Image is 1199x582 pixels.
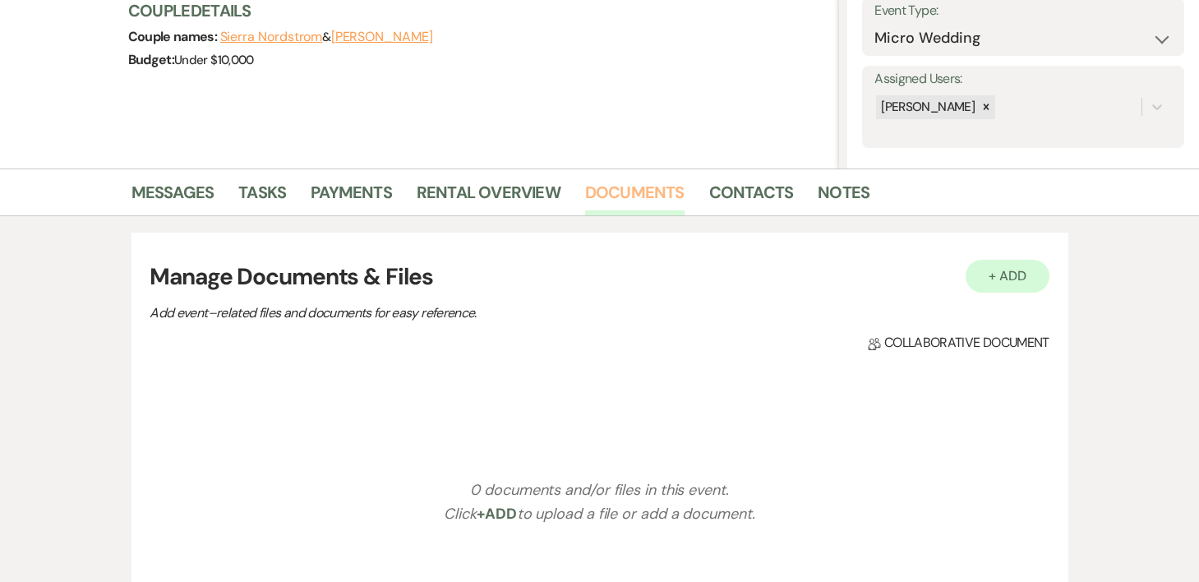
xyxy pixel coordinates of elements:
div: [PERSON_NAME] [876,95,977,119]
button: [PERSON_NAME] [331,30,433,44]
button: + Add [966,260,1049,293]
a: Contacts [709,179,794,215]
a: Tasks [238,179,286,215]
a: Rental Overview [417,179,560,215]
p: Add event–related files and documents for easy reference. [150,303,725,324]
h3: Manage Documents & Files [150,260,1049,294]
a: Notes [818,179,869,215]
p: 0 documents and/or files in this event. [470,478,729,502]
span: Budget: [128,51,175,68]
span: Couple names: [128,28,220,45]
a: Documents [585,179,685,215]
label: Assigned Users: [874,67,1172,91]
a: Payments [311,179,392,215]
span: Under $10,000 [174,52,254,68]
span: +Add [477,504,517,524]
p: Click to upload a file or add a document. [444,502,754,526]
span: & [220,29,433,45]
span: Collaborative document [868,333,1049,353]
a: Messages [131,179,214,215]
button: Sierra Nordstrom [220,30,323,44]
